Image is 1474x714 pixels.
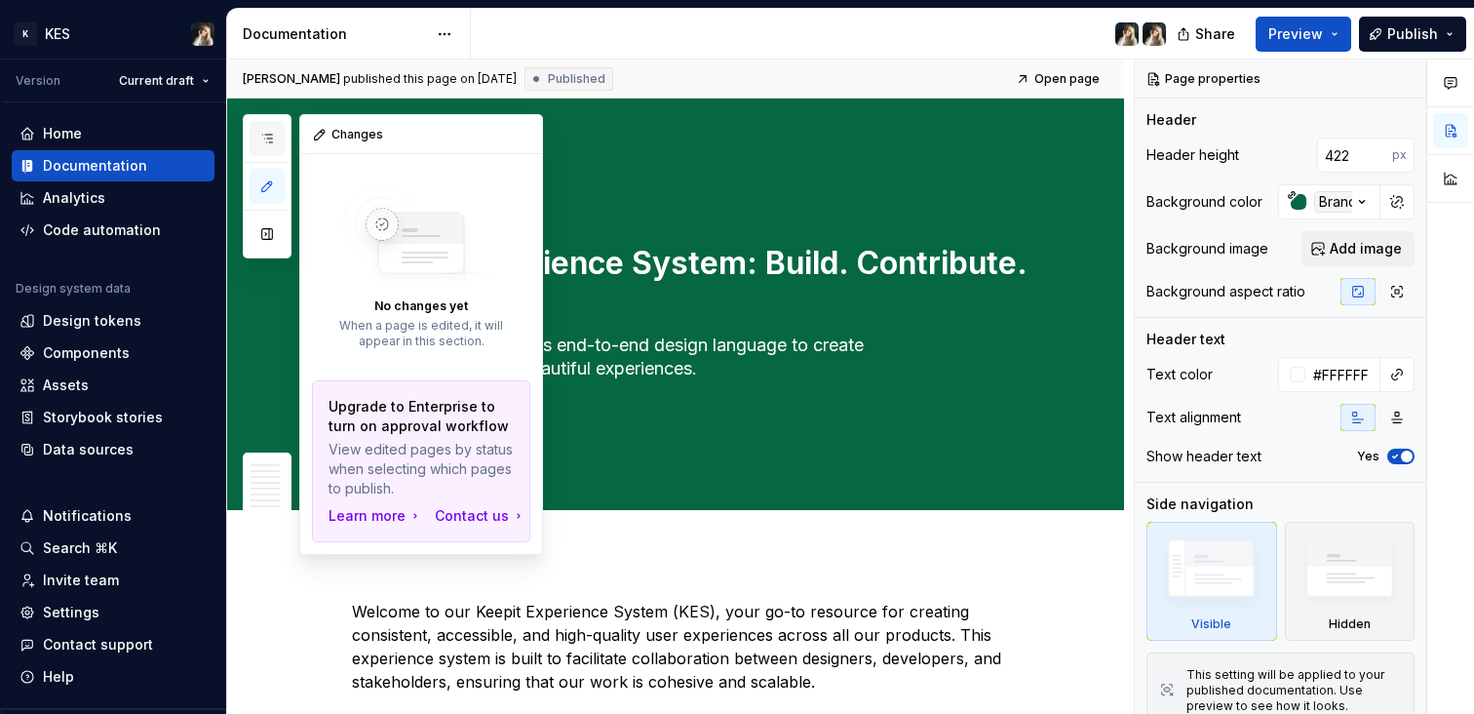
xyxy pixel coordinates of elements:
[1146,239,1268,258] div: Background image
[12,337,214,369] a: Components
[1146,447,1261,466] div: Show header text
[43,603,99,622] div: Settings
[1146,408,1241,427] div: Text alignment
[110,67,218,95] button: Current draft
[4,13,222,55] button: KKESKatarzyna Tomżyńska
[12,533,214,564] button: Search ⌘K
[1146,282,1305,301] div: Background aspect ratio
[435,506,526,526] a: Contact us
[1278,184,1380,219] button: Brand/80
[45,24,70,44] div: KES
[12,305,214,337] a: Design tokens
[1387,24,1438,44] span: Publish
[43,124,82,143] div: Home
[1167,17,1248,52] button: Share
[1146,330,1225,349] div: Header text
[352,600,1046,694] p: Welcome to our Keepit Experience System (KES), your go-to resource for creating consistent, acces...
[43,506,132,526] div: Notifications
[1146,192,1262,212] div: Background color
[300,115,542,154] div: Changes
[12,500,214,532] button: Notifications
[16,281,131,297] div: Design system data
[43,156,147,176] div: Documentation
[12,597,214,628] a: Settings
[1314,191,1384,213] div: Brand/80
[343,71,517,87] div: published this page on [DATE]
[1186,667,1402,714] div: This setting will be applied to your published documentation. Use preview to see how it looks.
[1329,616,1371,632] div: Hidden
[1317,138,1392,173] input: Auto
[1256,17,1351,52] button: Preview
[119,73,194,89] span: Current draft
[1034,71,1100,87] span: Open page
[1359,17,1466,52] button: Publish
[1143,22,1166,46] img: Katarzyna Tomżyńska
[1357,449,1379,464] label: Yes
[329,506,423,526] a: Learn more
[1285,522,1416,641] div: Hidden
[12,118,214,149] a: Home
[12,661,214,693] button: Help
[12,565,214,596] a: Invite team
[1146,522,1277,641] div: Visible
[331,318,511,349] p: When a page is edited, it will appear in this section.
[16,73,60,89] div: Version
[348,240,1042,326] textarea: Keepit Experience System: Build. Contribute. Evolve.
[1268,24,1323,44] span: Preview
[1305,357,1380,392] input: Auto
[12,434,214,465] a: Data sources
[374,298,468,314] p: No changes yet
[191,22,214,46] img: Katarzyna Tomżyńska
[43,408,163,427] div: Storybook stories
[12,150,214,181] a: Documentation
[1301,231,1415,266] button: Add image
[1392,147,1407,163] p: px
[1115,22,1139,46] img: Katarzyna Tomżyńska
[12,370,214,401] a: Assets
[12,215,214,246] a: Code automation
[14,22,37,46] div: K
[1195,24,1235,44] span: Share
[1146,110,1196,130] div: Header
[43,635,153,654] div: Contact support
[548,71,605,87] span: Published
[43,667,74,687] div: Help
[1146,495,1254,514] div: Side navigation
[348,330,1042,384] textarea: Use [PERSON_NAME]'s end-to-end design language to create simple, intuitive, and beautiful experie...
[43,311,141,331] div: Design tokens
[43,440,134,459] div: Data sources
[12,629,214,660] button: Contact support
[43,188,105,208] div: Analytics
[43,571,119,590] div: Invite team
[43,343,130,363] div: Components
[12,402,214,433] a: Storybook stories
[329,397,514,436] p: Upgrade to Enterprise to turn on approval workflow
[243,24,427,44] div: Documentation
[1191,616,1231,632] div: Visible
[1146,145,1239,165] div: Header height
[12,182,214,214] a: Analytics
[43,220,161,240] div: Code automation
[329,440,514,498] p: View edited pages by status when selecting which pages to publish.
[1146,365,1213,384] div: Text color
[43,538,117,558] div: Search ⌘K
[243,71,340,87] span: [PERSON_NAME]
[1330,239,1402,258] span: Add image
[43,376,89,395] div: Assets
[1010,65,1108,93] a: Open page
